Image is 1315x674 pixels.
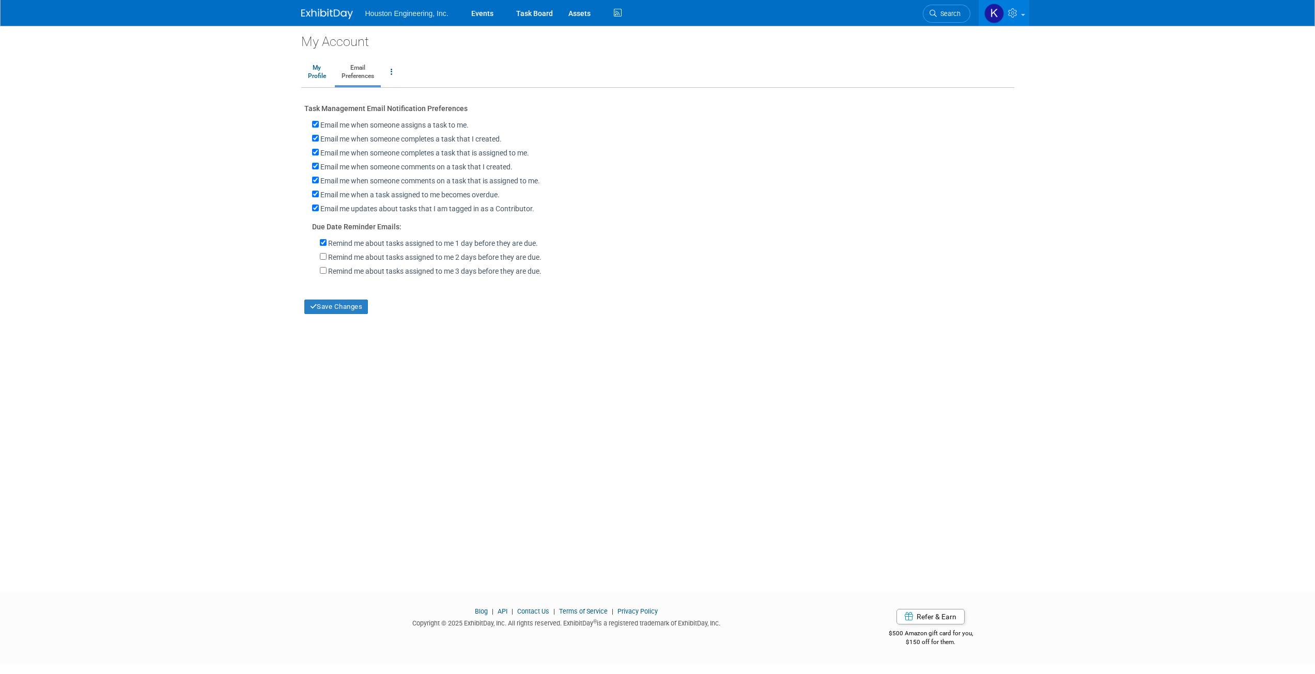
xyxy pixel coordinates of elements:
span: | [509,607,516,615]
a: MyProfile [301,59,333,85]
label: Remind me about tasks assigned to me 1 day before they are due. [328,238,538,248]
a: Search [923,5,970,23]
div: My Account [301,26,1014,51]
a: API [498,607,507,615]
label: Email me updates about tasks that I am tagged in as a Contributor. [320,203,534,214]
span: | [551,607,558,615]
a: EmailPreferences [335,59,381,85]
label: Remind me about tasks assigned to me 2 days before they are due. [328,252,542,262]
div: $500 Amazon gift card for you, [847,622,1014,646]
label: Remind me about tasks assigned to me 3 days before they are due. [328,266,542,276]
a: Blog [475,607,488,615]
img: ExhibitDay [301,9,353,19]
img: Karina Hanson [984,4,1004,23]
sup: ® [593,619,597,624]
div: Copyright © 2025 ExhibitDay, Inc. All rights reserved. ExhibitDay is a registered trademark of Ex... [301,616,832,628]
div: $150 off for them. [847,638,1014,647]
span: Search [937,10,961,18]
div: Task Management Email Notification Preferences [304,101,1011,114]
div: Due Date Reminder Emails: [312,216,1011,232]
label: Email me when someone comments on a task that I created. [320,162,513,172]
label: Email me when someone assigns a task to me. [320,120,469,130]
span: Houston Engineering, Inc. [365,9,448,18]
button: Save Changes [304,300,368,314]
label: Email me when someone comments on a task that is assigned to me. [320,176,540,186]
span: | [609,607,616,615]
a: Terms of Service [559,607,608,615]
label: Email me when a task assigned to me becomes overdue. [320,190,500,200]
span: | [489,607,496,615]
a: Refer & Earn [896,609,965,624]
label: Email me when someone completes a task that I created. [320,134,502,144]
a: Contact Us [517,607,549,615]
label: Email me when someone completes a task that is assigned to me. [320,148,529,158]
a: Privacy Policy [617,607,658,615]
